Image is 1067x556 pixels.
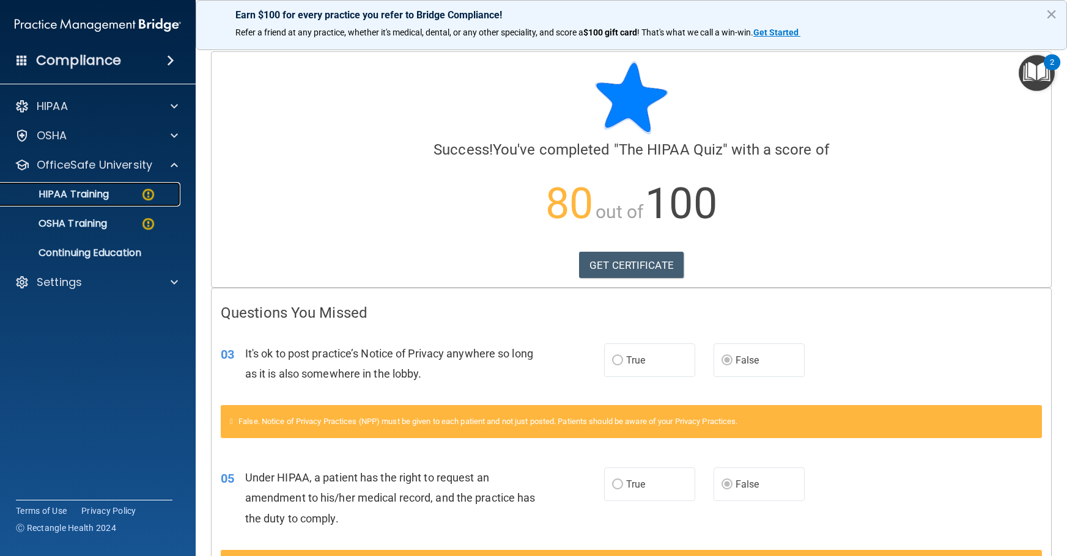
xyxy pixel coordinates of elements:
span: True [626,478,645,490]
span: The HIPAA Quiz [619,141,723,158]
p: HIPAA [37,99,68,114]
span: Under HIPAA, a patient has the right to request an amendment to his/her medical record, and the p... [245,471,536,524]
input: False [722,480,733,489]
p: HIPAA Training [8,188,109,200]
p: Earn $100 for every practice you refer to Bridge Compliance! [235,9,1027,21]
h4: Compliance [36,52,121,69]
span: Refer a friend at any practice, whether it's medical, dental, or any other speciality, and score a [235,27,583,37]
span: 80 [545,178,593,229]
h4: Questions You Missed [221,305,1042,321]
img: warning-circle.0cc9ac19.png [141,187,156,202]
p: OSHA [37,128,67,143]
span: 05 [221,471,234,486]
button: Open Resource Center, 2 new notifications [1019,55,1055,91]
span: Success! [434,141,493,158]
p: OfficeSafe University [37,158,152,172]
span: True [626,354,645,366]
span: False [736,354,759,366]
button: Close [1046,4,1057,24]
a: Settings [15,275,178,290]
span: False [736,478,759,490]
p: OSHA Training [8,218,107,230]
h4: You've completed " " with a score of [221,142,1042,158]
p: Settings [37,275,82,290]
span: 100 [645,178,717,229]
span: ! That's what we call a win-win. [637,27,753,37]
strong: $100 gift card [583,27,637,37]
span: False. Notice of Privacy Practices (NPP) must be given to each patient and not just posted. Patie... [238,417,737,426]
img: warning-circle.0cc9ac19.png [141,216,156,232]
img: blue-star-rounded.9d042014.png [595,61,668,134]
a: Terms of Use [16,505,67,517]
span: out of [596,201,644,222]
input: True [612,480,623,489]
strong: Get Started [753,27,799,37]
a: Get Started [753,27,800,37]
span: It's ok to post practice’s Notice of Privacy anywhere so long as it is also somewhere in the lobby. [245,347,533,380]
p: Continuing Education [8,247,175,259]
a: GET CERTIFICATE [579,252,684,279]
div: 2 [1050,62,1054,78]
input: True [612,356,623,365]
a: OSHA [15,128,178,143]
img: PMB logo [15,13,181,37]
a: OfficeSafe University [15,158,178,172]
span: Ⓒ Rectangle Health 2024 [16,522,116,534]
a: HIPAA [15,99,178,114]
a: Privacy Policy [81,505,136,517]
input: False [722,356,733,365]
span: 03 [221,347,234,362]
